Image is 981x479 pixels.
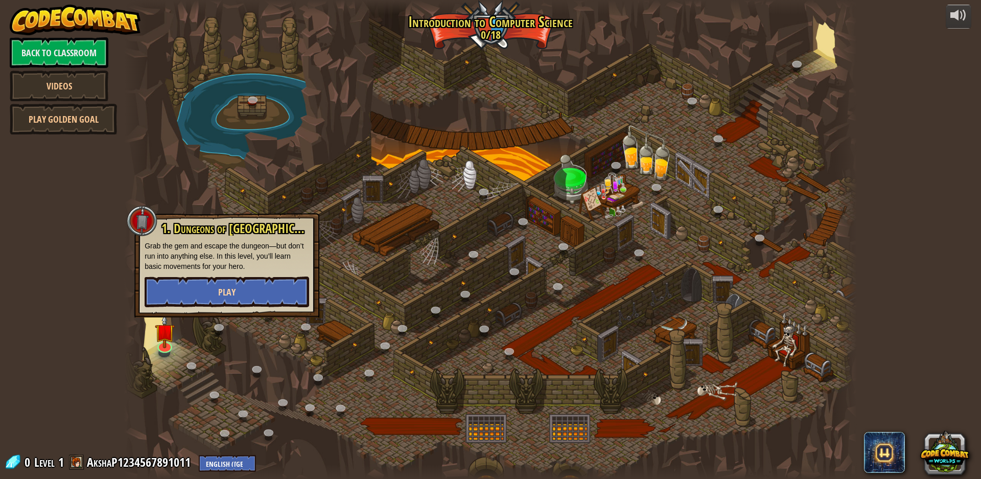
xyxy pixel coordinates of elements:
span: 1 [58,454,64,470]
span: Play [218,286,236,299]
img: CodeCombat - Learn how to code by playing a game [10,5,141,35]
span: Level [34,454,55,471]
a: AkshaP1234567891011 [87,454,194,470]
img: level-banner-unstarted.png [155,314,175,348]
button: Adjust volume [946,5,971,29]
a: Videos [10,71,108,101]
p: Grab the gem and escape the dungeon—but don’t run into anything else. In this level, you’ll learn... [145,241,309,271]
a: Play Golden Goal [10,104,117,134]
a: Back to Classroom [10,37,108,68]
button: Play [145,277,309,307]
span: 1. Dungeons of [GEOGRAPHIC_DATA] [161,220,328,237]
span: 0 [25,454,33,470]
